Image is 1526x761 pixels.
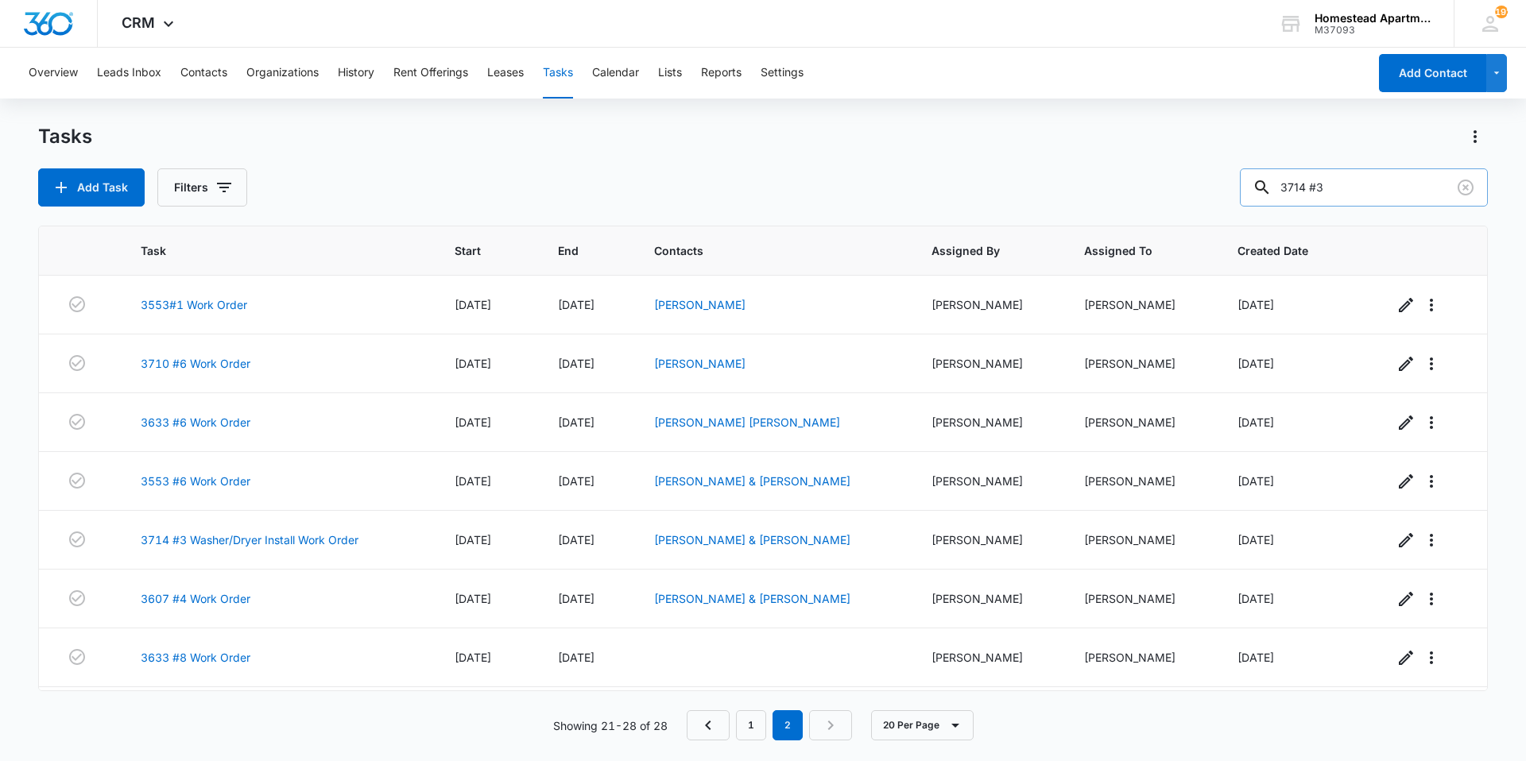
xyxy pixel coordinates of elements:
div: [PERSON_NAME] [931,473,1047,489]
span: [DATE] [455,357,491,370]
h1: Tasks [38,125,92,149]
button: 20 Per Page [871,710,974,740]
span: Contacts [654,242,870,259]
span: [DATE] [1237,592,1274,605]
button: Contacts [180,48,227,99]
a: [PERSON_NAME] [PERSON_NAME] [654,415,840,429]
div: [PERSON_NAME] [931,355,1047,372]
span: [DATE] [558,474,595,488]
div: [PERSON_NAME] [1084,590,1199,607]
span: Assigned By [931,242,1024,259]
span: [DATE] [558,298,595,311]
button: Tasks [543,48,573,99]
span: [DATE] [455,592,491,605]
button: Overview [29,48,78,99]
div: [PERSON_NAME] [1084,531,1199,548]
div: [PERSON_NAME] [931,649,1047,666]
span: Assigned To [1084,242,1176,259]
span: [DATE] [558,592,595,605]
button: Lists [658,48,682,99]
span: [DATE] [455,533,491,547]
div: [PERSON_NAME] [1084,355,1199,372]
div: [PERSON_NAME] [1084,649,1199,666]
a: 3714 #3 Washer/Dryer Install Work Order [141,531,358,548]
a: [PERSON_NAME] [654,298,746,311]
span: [DATE] [1237,651,1274,664]
a: 3633 #8 Work Order [141,649,250,666]
div: account id [1315,25,1431,36]
span: [DATE] [455,651,491,664]
button: Leases [487,48,524,99]
button: Clear [1453,175,1478,200]
button: Leads Inbox [97,48,161,99]
button: Add Task [38,168,145,207]
nav: Pagination [687,710,852,740]
a: 3633 #6 Work Order [141,414,250,431]
button: Actions [1462,124,1488,149]
p: Showing 21-28 of 28 [553,717,668,734]
span: [DATE] [558,533,595,547]
button: Filters [157,168,247,207]
a: 3553#1 Work Order [141,296,247,313]
span: End [558,242,594,259]
div: [PERSON_NAME] [931,590,1047,607]
button: Calendar [592,48,639,99]
div: [PERSON_NAME] [931,296,1047,313]
span: CRM [122,14,155,31]
span: [DATE] [558,415,595,429]
div: [PERSON_NAME] [1084,414,1199,431]
span: Start [455,242,497,259]
span: [DATE] [1237,357,1274,370]
div: [PERSON_NAME] [931,414,1047,431]
div: [PERSON_NAME] [931,531,1047,548]
button: Organizations [246,48,319,99]
a: 3607 #4 Work Order [141,590,250,607]
button: History [338,48,374,99]
span: [DATE] [455,298,491,311]
span: [DATE] [1237,533,1274,547]
input: Search Tasks [1240,168,1488,207]
span: [DATE] [1237,415,1274,429]
span: [DATE] [455,415,491,429]
button: Add Contact [1379,54,1486,92]
button: Rent Offerings [393,48,468,99]
span: [DATE] [558,651,595,664]
a: 3710 #6 Work Order [141,355,250,372]
span: Task [141,242,393,259]
span: 192 [1495,6,1508,18]
a: 3553 #6 Work Order [141,473,250,489]
a: [PERSON_NAME] & [PERSON_NAME] [654,474,850,488]
a: Page 1 [736,710,766,740]
button: Settings [761,48,804,99]
span: Created Date [1237,242,1332,259]
span: [DATE] [455,474,491,488]
a: Previous Page [687,710,730,740]
button: Reports [701,48,742,99]
div: [PERSON_NAME] [1084,296,1199,313]
em: 2 [773,710,803,740]
a: [PERSON_NAME] & [PERSON_NAME] [654,533,850,547]
a: [PERSON_NAME] & [PERSON_NAME] [654,592,850,605]
span: [DATE] [1237,298,1274,311]
div: account name [1315,12,1431,25]
div: notifications count [1495,6,1508,18]
span: [DATE] [558,357,595,370]
a: [PERSON_NAME] [654,357,746,370]
span: [DATE] [1237,474,1274,488]
div: [PERSON_NAME] [1084,473,1199,489]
